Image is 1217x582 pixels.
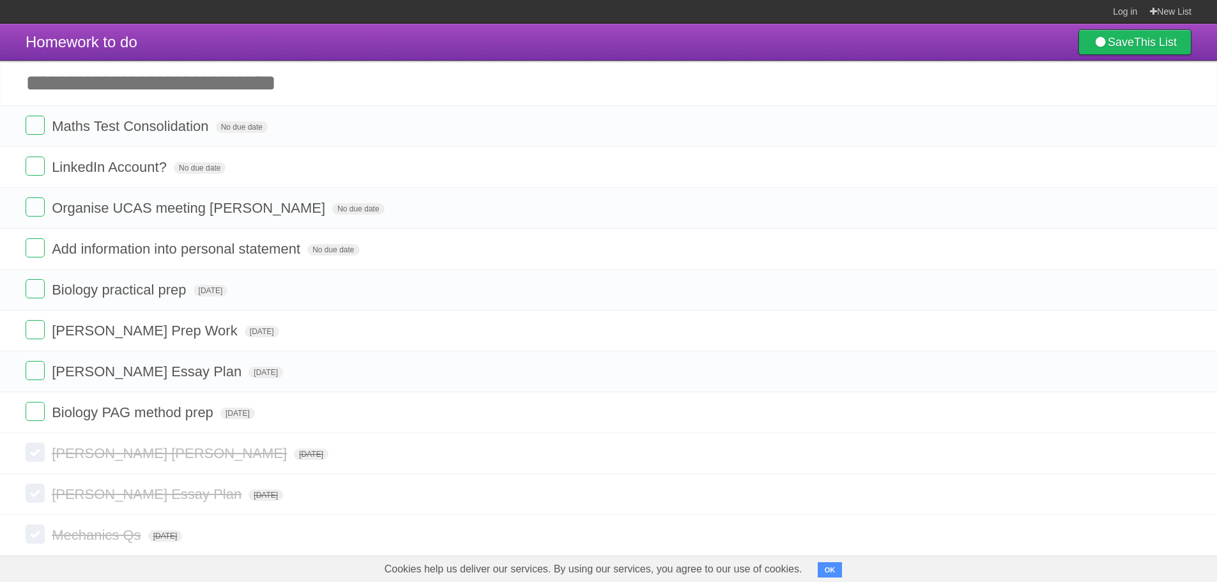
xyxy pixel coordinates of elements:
span: No due date [216,121,268,133]
label: Done [26,484,45,503]
label: Done [26,197,45,217]
label: Done [26,116,45,135]
span: [PERSON_NAME] Essay Plan [52,486,245,502]
span: Homework to do [26,33,137,50]
label: Done [26,443,45,462]
span: [PERSON_NAME] Essay Plan [52,364,245,379]
span: Maths Test Consolidation [52,118,211,134]
span: [DATE] [249,489,283,501]
span: [DATE] [249,367,283,378]
span: Mechanics Qs [52,527,144,543]
span: [DATE] [294,448,328,460]
span: [DATE] [148,530,183,542]
span: [PERSON_NAME] Prep Work [52,323,241,339]
label: Done [26,361,45,380]
span: No due date [332,203,384,215]
span: Organise UCAS meeting [PERSON_NAME] [52,200,328,216]
button: OK [818,562,843,578]
span: LinkedIn Account? [52,159,170,175]
span: Biology practical prep [52,282,189,298]
label: Done [26,279,45,298]
label: Done [26,320,45,339]
span: No due date [307,244,359,256]
b: This List [1134,36,1177,49]
label: Done [26,157,45,176]
span: Biology PAG method prep [52,404,217,420]
label: Done [26,525,45,544]
a: SaveThis List [1078,29,1191,55]
label: Done [26,402,45,421]
span: [DATE] [220,408,255,419]
span: [DATE] [245,326,279,337]
span: Cookies help us deliver our services. By using our services, you agree to our use of cookies. [372,556,815,582]
span: [PERSON_NAME] [PERSON_NAME] [52,445,290,461]
span: Add information into personal statement [52,241,303,257]
span: [DATE] [194,285,228,296]
span: No due date [174,162,226,174]
label: Done [26,238,45,257]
